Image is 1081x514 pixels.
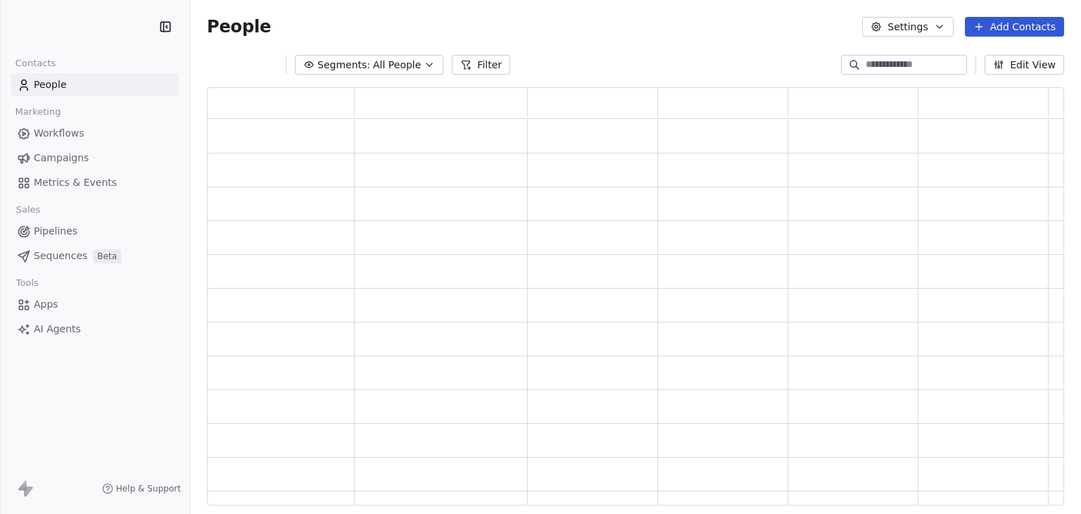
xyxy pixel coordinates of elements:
a: Metrics & Events [11,171,178,194]
span: Marketing [9,101,67,123]
span: Workflows [34,126,84,141]
span: Segments: [317,58,370,73]
a: Campaigns [11,146,178,170]
span: Sequences [34,249,87,263]
a: Workflows [11,122,178,145]
span: Contacts [9,53,62,74]
a: Pipelines [11,220,178,243]
a: Help & Support [102,483,181,494]
a: SequencesBeta [11,244,178,268]
a: AI Agents [11,318,178,341]
a: Apps [11,293,178,316]
span: Campaigns [34,151,89,165]
span: Apps [34,297,58,312]
span: Sales [10,199,46,220]
button: Add Contacts [965,17,1064,37]
span: Pipelines [34,224,77,239]
button: Settings [862,17,953,37]
span: Tools [10,272,44,294]
span: All People [373,58,421,73]
span: People [207,16,271,37]
span: People [34,77,67,92]
a: People [11,73,178,96]
span: Beta [93,249,121,263]
span: Help & Support [116,483,181,494]
button: Edit View [985,55,1064,75]
span: Metrics & Events [34,175,117,190]
span: AI Agents [34,322,81,337]
button: Filter [452,55,510,75]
